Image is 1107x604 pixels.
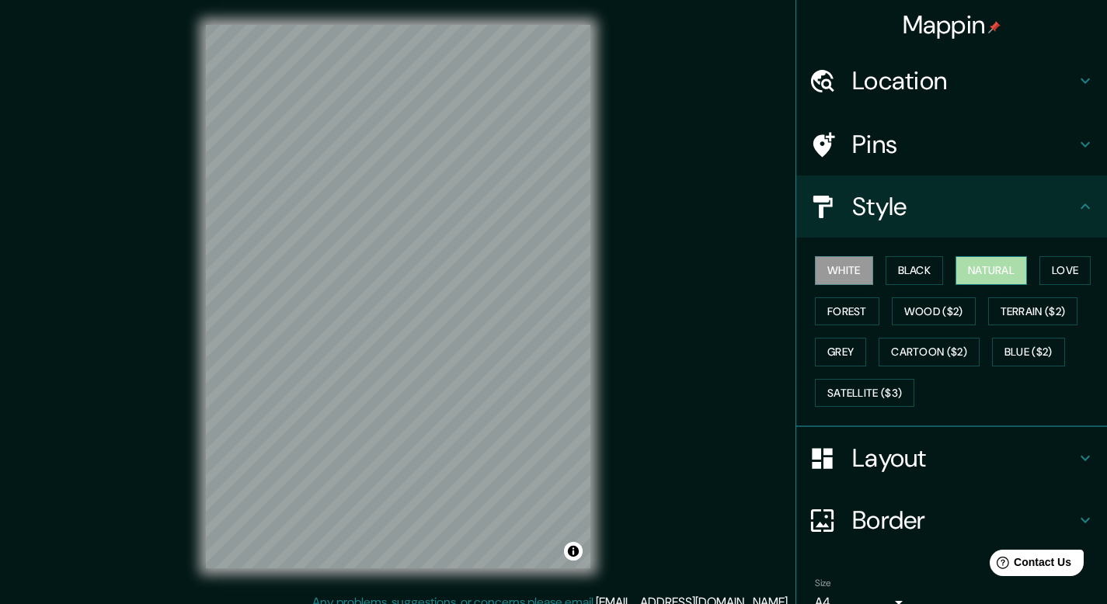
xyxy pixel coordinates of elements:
button: Grey [815,338,866,366]
h4: Mappin [903,9,1001,40]
div: Style [796,175,1107,238]
button: Toggle attribution [564,542,583,561]
iframe: Help widget launcher [969,543,1090,587]
button: Cartoon ($2) [879,338,980,366]
button: Satellite ($3) [815,379,914,408]
button: Love [1039,256,1091,285]
button: Natural [956,256,1027,285]
label: Size [815,577,831,590]
button: Black [886,256,944,285]
button: Wood ($2) [892,297,976,326]
h4: Style [852,191,1076,222]
div: Pins [796,113,1107,175]
button: Forest [815,297,879,326]
h4: Pins [852,129,1076,160]
button: White [815,256,873,285]
h4: Location [852,65,1076,96]
div: Border [796,489,1107,551]
button: Terrain ($2) [988,297,1078,326]
img: pin-icon.png [988,21,1001,33]
h4: Border [852,505,1076,536]
div: Layout [796,427,1107,489]
h4: Layout [852,443,1076,474]
button: Blue ($2) [992,338,1065,366]
canvas: Map [206,25,590,568]
div: Location [796,50,1107,112]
